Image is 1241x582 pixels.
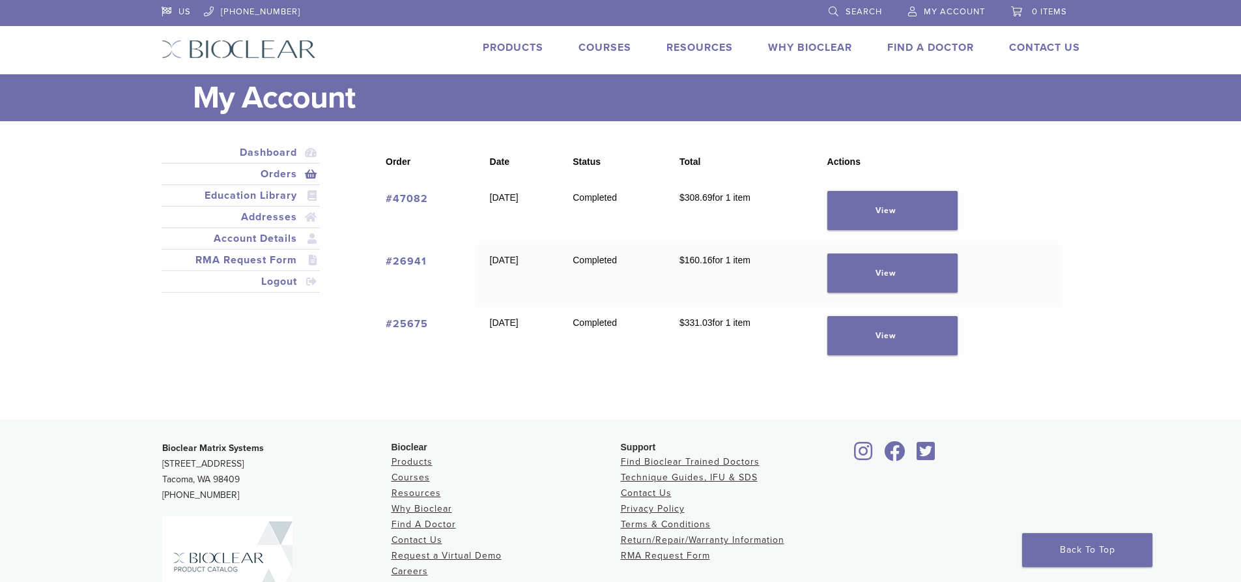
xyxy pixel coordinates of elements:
[164,252,318,268] a: RMA Request Form
[392,456,433,467] a: Products
[621,487,672,499] a: Contact Us
[768,41,852,54] a: Why Bioclear
[164,166,318,182] a: Orders
[679,317,713,328] span: 331.03
[392,519,456,530] a: Find A Doctor
[164,231,318,246] a: Account Details
[1022,533,1152,567] a: Back To Top
[162,443,264,454] strong: Bioclear Matrix Systems
[1009,41,1080,54] a: Contact Us
[162,142,321,308] nav: Account pages
[164,209,318,225] a: Addresses
[392,566,428,577] a: Careers
[621,472,758,483] a: Technique Guides, IFU & SDS
[679,192,685,203] span: $
[560,182,666,244] td: Completed
[666,244,814,307] td: for 1 item
[386,255,427,268] a: View order number 26941
[913,449,940,462] a: Bioclear
[666,41,733,54] a: Resources
[679,255,713,265] span: 160.16
[1032,7,1067,17] span: 0 items
[392,487,441,499] a: Resources
[887,41,974,54] a: Find A Doctor
[560,307,666,370] td: Completed
[490,156,509,167] span: Date
[490,192,519,203] time: [DATE]
[164,188,318,203] a: Education Library
[679,317,685,328] span: $
[679,156,700,167] span: Total
[386,156,410,167] span: Order
[483,41,543,54] a: Products
[490,317,519,328] time: [DATE]
[392,534,442,546] a: Contact Us
[392,472,430,483] a: Courses
[392,503,452,514] a: Why Bioclear
[827,316,958,355] a: View order 25675
[621,442,656,452] span: Support
[924,7,985,17] span: My Account
[621,519,711,530] a: Terms & Conditions
[621,456,760,467] a: Find Bioclear Trained Doctors
[386,317,428,330] a: View order number 25675
[392,550,502,561] a: Request a Virtual Demo
[573,156,601,167] span: Status
[880,449,910,462] a: Bioclear
[164,274,318,289] a: Logout
[827,191,958,230] a: View order 47082
[621,503,685,514] a: Privacy Policy
[621,534,784,546] a: Return/Repair/Warranty Information
[666,182,814,244] td: for 1 item
[162,40,316,59] img: Bioclear
[162,441,392,503] p: [STREET_ADDRESS] Tacoma, WA 98409 [PHONE_NUMBER]
[666,307,814,370] td: for 1 item
[560,244,666,307] td: Completed
[679,192,713,203] span: 308.69
[578,41,631,54] a: Courses
[164,145,318,160] a: Dashboard
[490,255,519,265] time: [DATE]
[621,550,710,561] a: RMA Request Form
[846,7,882,17] span: Search
[193,74,1080,121] h1: My Account
[827,254,958,293] a: View order 26941
[392,442,427,452] span: Bioclear
[850,449,877,462] a: Bioclear
[386,192,428,205] a: View order number 47082
[679,255,685,265] span: $
[827,156,861,167] span: Actions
